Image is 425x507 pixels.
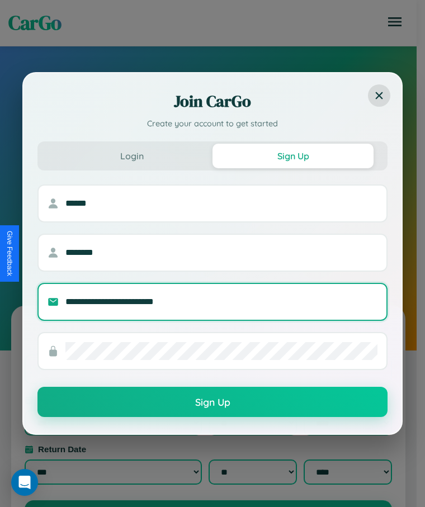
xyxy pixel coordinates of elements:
button: Sign Up [37,387,388,417]
p: Create your account to get started [37,118,388,130]
button: Login [51,144,212,168]
button: Sign Up [212,144,374,168]
div: Open Intercom Messenger [11,469,38,496]
h2: Join CarGo [37,90,388,112]
div: Give Feedback [6,231,13,276]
